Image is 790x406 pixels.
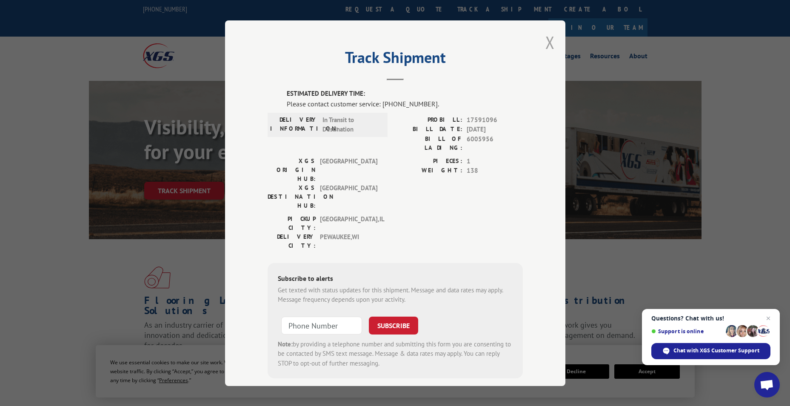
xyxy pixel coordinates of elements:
[268,183,316,210] label: XGS DESTINATION HUB:
[278,273,513,285] div: Subscribe to alerts
[545,31,555,54] button: Close modal
[270,115,318,134] label: DELIVERY INFORMATION:
[395,156,462,166] label: PIECES:
[651,328,723,335] span: Support is online
[278,340,293,348] strong: Note:
[651,315,770,322] span: Questions? Chat with us!
[287,98,523,109] div: Please contact customer service: [PHONE_NUMBER].
[467,166,523,176] span: 138
[268,156,316,183] label: XGS ORIGIN HUB:
[395,134,462,152] label: BILL OF LADING:
[395,115,462,125] label: PROBILL:
[395,166,462,176] label: WEIGHT:
[467,156,523,166] span: 1
[320,214,377,232] span: [GEOGRAPHIC_DATA] , IL
[268,232,316,250] label: DELIVERY CITY:
[278,285,513,304] div: Get texted with status updates for this shipment. Message and data rates may apply. Message frequ...
[281,316,362,334] input: Phone Number
[320,183,377,210] span: [GEOGRAPHIC_DATA]
[287,89,523,99] label: ESTIMATED DELIVERY TIME:
[395,125,462,134] label: BILL DATE:
[369,316,418,334] button: SUBSCRIBE
[467,134,523,152] span: 6005956
[320,232,377,250] span: PEWAUKEE , WI
[673,347,759,355] span: Chat with XGS Customer Support
[268,51,523,68] h2: Track Shipment
[467,115,523,125] span: 17591096
[278,339,513,368] div: by providing a telephone number and submitting this form you are consenting to be contacted by SM...
[320,156,377,183] span: [GEOGRAPHIC_DATA]
[754,372,780,397] a: Open chat
[268,214,316,232] label: PICKUP CITY:
[467,125,523,134] span: [DATE]
[322,115,380,134] span: In Transit to Destination
[651,343,770,359] span: Chat with XGS Customer Support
